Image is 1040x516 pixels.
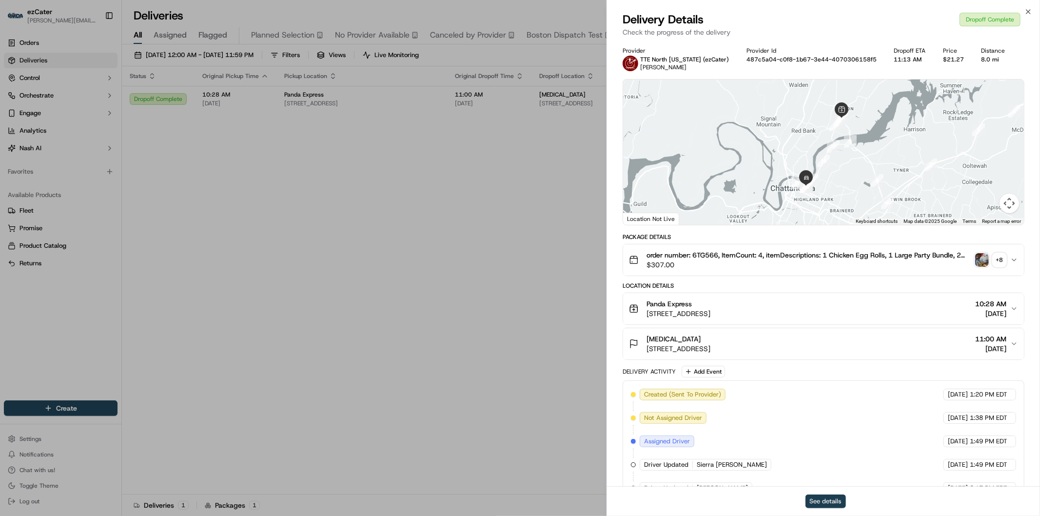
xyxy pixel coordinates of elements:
[993,253,1006,267] div: + 8
[856,218,898,225] button: Keyboard shortcuts
[623,213,679,225] div: Location Not Live
[948,414,968,422] span: [DATE]
[943,47,966,55] div: Price
[881,197,894,209] div: 7
[746,47,879,55] div: Provider Id
[623,47,731,55] div: Provider
[970,437,1007,446] span: 1:49 PM EDT
[78,138,160,155] a: 💻API Documentation
[10,10,29,29] img: Nash
[975,253,1006,267] button: photo_proof_of_pickup image+8
[640,56,729,63] p: TTE North [US_STATE] (ezCater)
[799,180,812,193] div: 21
[972,123,985,136] div: 5
[647,344,710,354] span: [STREET_ADDRESS]
[975,309,1006,318] span: [DATE]
[623,56,638,71] img: tte_north_alabama.png
[647,250,971,260] span: order number: 6TG566, ItemCount: 4, itemDescriptions: 1 Chicken Egg Rolls, 1 Large Party Bundle, ...
[644,414,702,422] span: Not Assigned Driver
[82,142,90,150] div: 💻
[924,159,937,171] div: 6
[970,484,1007,493] span: 3:17 PM EDT
[10,39,177,55] p: Welcome 👋
[981,56,1007,63] div: 8.0 mi
[682,366,725,377] button: Add Event
[962,218,976,224] a: Terms (opens in new tab)
[697,460,767,469] span: Sierra [PERSON_NAME]
[33,93,160,103] div: Start new chat
[697,484,748,493] span: [PERSON_NAME]
[970,414,1007,422] span: 1:38 PM EDT
[644,437,690,446] span: Assigned Driver
[623,244,1024,276] button: order number: 6TG566, ItemCount: 4, itemDescriptions: 1 Chicken Egg Rolls, 1 Large Party Bundle, ...
[644,484,688,493] span: Driver Updated
[817,155,830,167] div: 18
[805,495,846,508] button: See details
[948,390,968,399] span: [DATE]
[844,135,857,148] div: 9
[623,27,1024,37] p: Check the progress of the delivery
[647,260,971,270] span: $307.00
[800,180,813,193] div: 24
[626,212,658,225] img: Google
[829,119,842,131] div: 16
[948,437,968,446] span: [DATE]
[647,299,692,309] span: Panda Express
[92,141,157,151] span: API Documentation
[975,344,1006,354] span: [DATE]
[948,460,968,469] span: [DATE]
[623,368,676,376] div: Delivery Activity
[903,218,957,224] span: Map data ©2025 Google
[647,334,701,344] span: [MEDICAL_DATA]
[647,309,710,318] span: [STREET_ADDRESS]
[975,299,1006,309] span: 10:28 AM
[623,282,1024,290] div: Location Details
[791,177,804,189] div: 20
[871,174,883,187] div: 8
[1000,194,1019,213] button: Map camera controls
[970,390,1007,399] span: 1:20 PM EDT
[644,460,688,469] span: Driver Updated
[33,103,123,111] div: We're available if you need us!
[623,293,1024,324] button: Panda Express[STREET_ADDRESS]10:28 AM[DATE]
[746,56,877,63] button: 487c5a04-c0f8-1b67-3e44-4070306158f5
[623,12,704,27] span: Delivery Details
[623,233,1024,241] div: Package Details
[69,165,118,173] a: Powered byPylon
[982,218,1021,224] a: Report a map error
[10,93,27,111] img: 1736555255976-a54dd68f-1ca7-489b-9aae-adbdc363a1c4
[6,138,78,155] a: 📗Knowledge Base
[943,56,966,63] div: $21.27
[975,334,1006,344] span: 11:00 AM
[948,484,968,493] span: [DATE]
[25,63,176,73] input: Got a question? Start typing here...
[626,212,658,225] a: Open this area in Google Maps (opens a new window)
[1008,105,1020,118] div: 4
[644,390,721,399] span: Created (Sent To Provider)
[97,165,118,173] span: Pylon
[970,460,1007,469] span: 1:49 PM EDT
[894,56,928,63] div: 11:13 AM
[623,328,1024,359] button: [MEDICAL_DATA][STREET_ADDRESS]11:00 AM[DATE]
[981,47,1007,55] div: Distance
[640,63,687,71] span: [PERSON_NAME]
[10,142,18,150] div: 📗
[894,47,928,55] div: Dropoff ETA
[166,96,177,108] button: Start new chat
[827,140,840,153] div: 17
[975,253,989,267] img: photo_proof_of_pickup image
[20,141,75,151] span: Knowledge Base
